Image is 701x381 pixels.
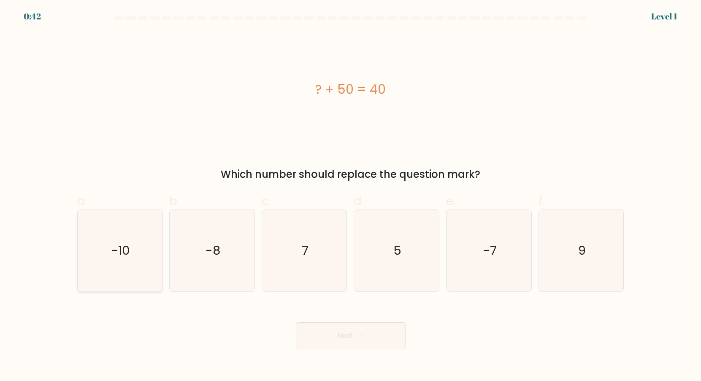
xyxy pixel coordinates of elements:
span: c. [262,193,271,209]
text: 9 [578,242,586,259]
div: 0:42 [24,10,41,23]
button: Next [296,322,406,349]
text: -7 [483,242,497,259]
text: 7 [302,242,309,259]
span: e. [446,193,455,209]
div: Which number should replace the question mark? [82,167,619,182]
text: -8 [206,242,220,259]
span: a. [77,193,87,209]
span: f. [539,193,544,209]
span: b. [169,193,179,209]
text: 5 [393,242,401,259]
text: -10 [111,242,130,259]
div: Level 1 [651,10,677,23]
span: d. [354,193,364,209]
div: ? + 50 = 40 [77,80,624,99]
